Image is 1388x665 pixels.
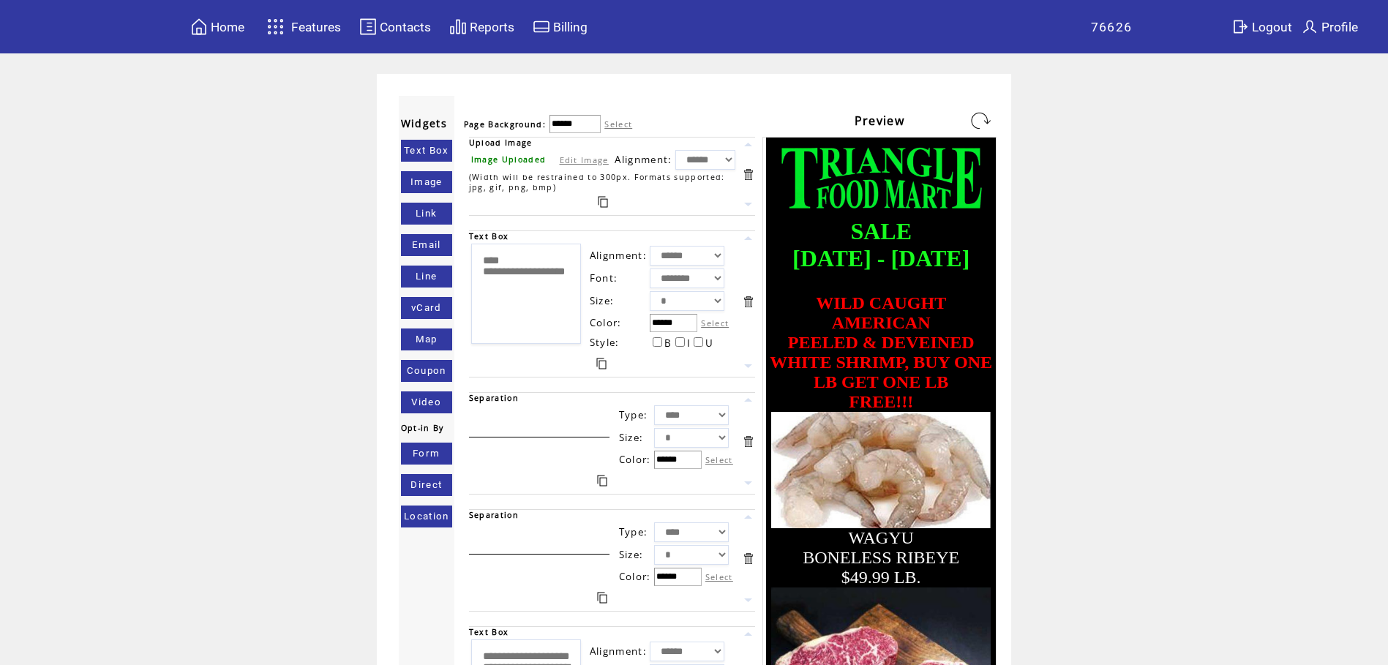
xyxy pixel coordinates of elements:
[619,408,648,421] span: Type:
[469,393,519,403] span: Separation
[401,328,452,350] a: Map
[401,391,452,413] a: Video
[553,20,588,34] span: Billing
[590,316,622,329] span: Color:
[803,528,959,587] font: WAGYU BONELESS RIBEYE $49.99 LB.
[1229,15,1299,38] a: Logout
[597,592,607,604] a: Duplicate this item
[741,295,755,309] a: Delete this item
[401,140,452,162] a: Text Box
[401,171,452,193] a: Image
[530,15,590,38] a: Billing
[855,113,904,129] span: Preview
[533,18,550,36] img: creidtcard.svg
[447,15,517,38] a: Reports
[469,627,509,637] span: Text Box
[401,234,452,256] a: Email
[741,393,755,407] a: Move this item up
[741,359,755,373] a: Move this item down
[619,453,651,466] span: Color:
[401,474,452,496] a: Direct
[771,139,991,218] img: images
[664,337,672,350] span: B
[449,18,467,36] img: chart.svg
[1301,18,1318,36] img: profile.svg
[701,318,729,328] label: Select
[590,645,647,658] span: Alignment:
[401,116,447,130] span: Widgets
[741,231,755,245] a: Move this item up
[741,593,755,607] a: Move this item down
[471,154,547,165] span: Image Uploaded
[401,266,452,288] a: Line
[401,423,444,433] span: Opt-in By
[770,293,992,411] font: WILD CAUGHT AMERICAN PEELED & DEVEINED WHITE SHRIMP, BUY ONE LB GET ONE LB FREE!!!
[401,297,452,319] a: vCard
[741,476,755,490] a: Move this item down
[741,435,755,448] a: Delete this item
[260,12,343,41] a: Features
[469,138,533,148] span: Upload Image
[598,196,608,208] a: Duplicate this item
[590,336,620,349] span: Style:
[590,249,647,262] span: Alignment:
[771,412,991,528] img: images
[1252,20,1292,34] span: Logout
[401,506,452,527] a: Location
[560,154,609,165] a: Edit Image
[291,20,341,34] span: Features
[469,172,725,192] span: (Width will be restrained to 300px. Formats supported: jpg, gif, png, bmp)
[705,454,733,465] label: Select
[1299,15,1360,38] a: Profile
[464,119,546,129] span: Page Background:
[741,510,755,524] a: Move this item up
[1321,20,1358,34] span: Profile
[470,20,514,34] span: Reports
[596,358,607,369] a: Duplicate this item
[619,431,644,444] span: Size:
[741,627,755,641] a: Move this item up
[741,552,755,566] a: Delete this item
[1231,18,1249,36] img: exit.svg
[1091,20,1133,34] span: 76626
[687,337,691,350] span: I
[401,360,452,382] a: Coupon
[469,510,519,520] span: Separation
[792,218,969,271] font: SALE [DATE] - [DATE]
[619,570,651,583] span: Color:
[188,15,247,38] a: Home
[741,198,755,211] a: Move this item down
[190,18,208,36] img: home.svg
[380,20,431,34] span: Contacts
[597,475,607,486] a: Duplicate this item
[741,168,755,181] a: Delete this item
[469,231,509,241] span: Text Box
[211,20,244,34] span: Home
[741,138,755,151] a: Move this item up
[590,294,615,307] span: Size:
[357,15,433,38] a: Contacts
[619,548,644,561] span: Size:
[401,443,452,465] a: Form
[263,15,288,39] img: features.svg
[619,525,648,538] span: Type:
[705,337,713,350] span: U
[615,153,672,166] span: Alignment:
[705,571,733,582] label: Select
[604,119,632,129] label: Select
[590,271,618,285] span: Font:
[401,203,452,225] a: Link
[359,18,377,36] img: contacts.svg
